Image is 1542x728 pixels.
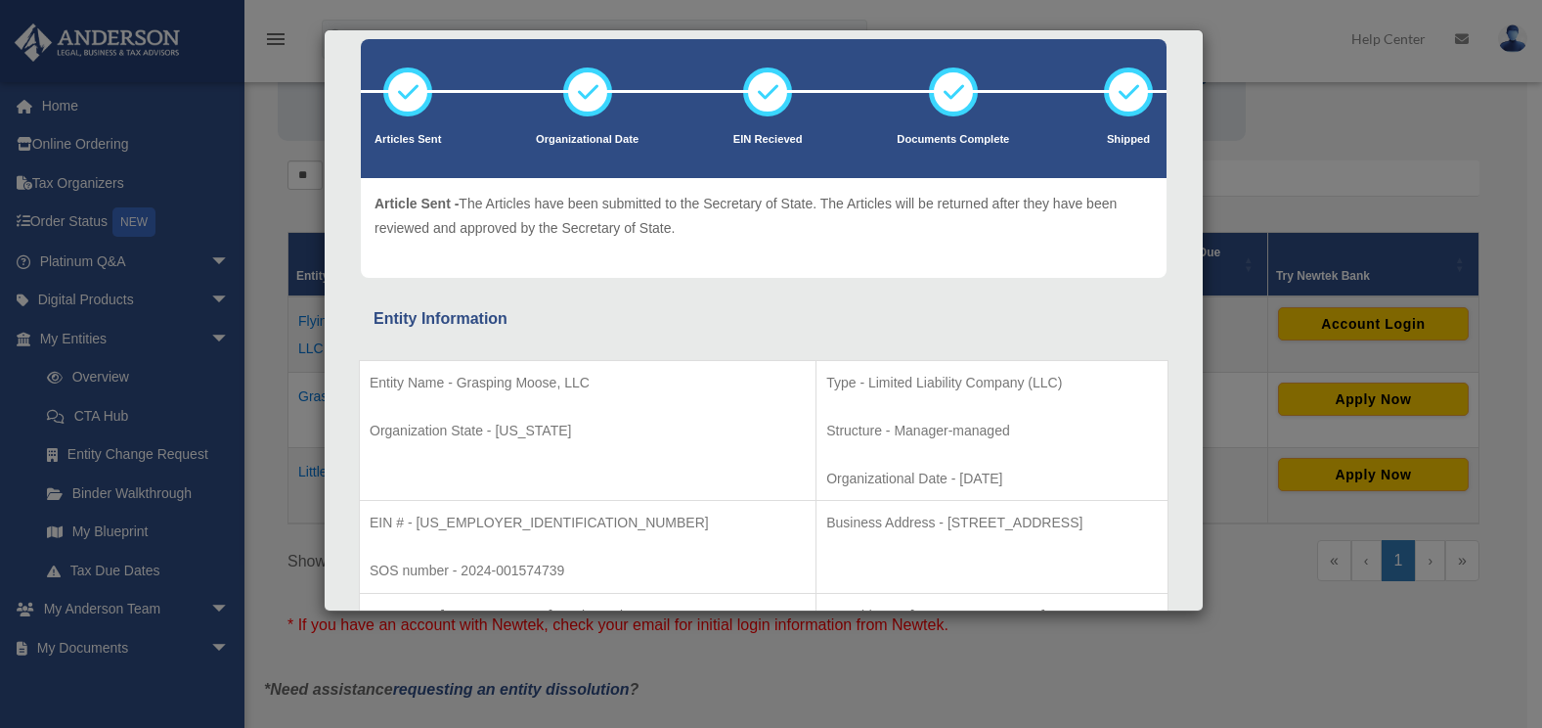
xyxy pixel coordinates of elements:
[733,130,803,150] p: EIN Recieved
[374,196,459,211] span: Article Sent -
[826,511,1158,535] p: Business Address - [STREET_ADDRESS]
[370,604,806,628] p: RA Name - [PERSON_NAME] Registered Agents
[1104,130,1153,150] p: Shipped
[370,559,806,583] p: SOS number - 2024-001574739
[826,419,1158,443] p: Structure - Manager-managed
[370,419,806,443] p: Organization State - [US_STATE]
[374,305,1154,333] div: Entity Information
[826,467,1158,491] p: Organizational Date - [DATE]
[826,371,1158,395] p: Type - Limited Liability Company (LLC)
[370,371,806,395] p: Entity Name - Grasping Moose, LLC
[826,604,1158,628] p: RA Address - [STREET_ADDRESS]
[374,192,1153,240] p: The Articles have been submitted to the Secretary of State. The Articles will be returned after t...
[536,130,639,150] p: Organizational Date
[374,130,441,150] p: Articles Sent
[370,511,806,535] p: EIN # - [US_EMPLOYER_IDENTIFICATION_NUMBER]
[897,130,1009,150] p: Documents Complete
